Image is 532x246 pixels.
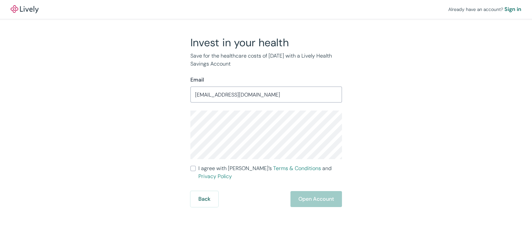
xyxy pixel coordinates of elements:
[11,5,39,13] img: Lively
[190,76,204,84] label: Email
[273,165,321,172] a: Terms & Conditions
[198,173,232,180] a: Privacy Policy
[190,36,342,49] h2: Invest in your health
[448,5,521,13] div: Already have an account?
[190,191,218,207] button: Back
[11,5,39,13] a: LivelyLively
[504,5,521,13] a: Sign in
[198,164,342,180] span: I agree with [PERSON_NAME]’s and
[190,52,342,68] p: Save for the healthcare costs of [DATE] with a Lively Health Savings Account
